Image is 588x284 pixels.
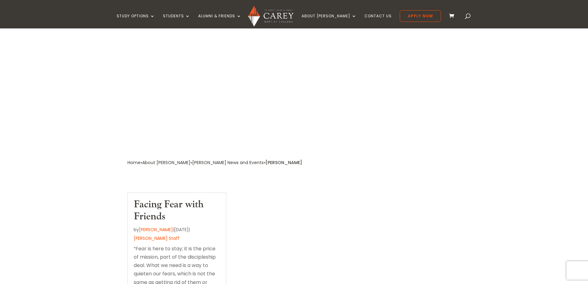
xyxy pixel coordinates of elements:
[198,14,241,28] a: Alumni & Friends
[127,159,140,166] a: Home
[248,6,294,27] img: Carey Baptist College
[192,159,264,166] a: [PERSON_NAME] News and Events
[142,159,190,166] a: About [PERSON_NAME]
[174,227,189,233] span: [DATE]
[134,198,204,223] a: Facing Fear with Friends
[134,226,220,242] p: by | |
[400,10,441,22] a: Apply Now
[127,159,265,167] div: » » »
[163,14,190,28] a: Students
[302,14,357,28] a: About [PERSON_NAME]
[365,14,392,28] a: Contact Us
[265,159,302,167] div: [PERSON_NAME]
[139,227,173,233] a: [PERSON_NAME]
[134,235,180,241] a: [PERSON_NAME] Staff
[117,14,155,28] a: Study Options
